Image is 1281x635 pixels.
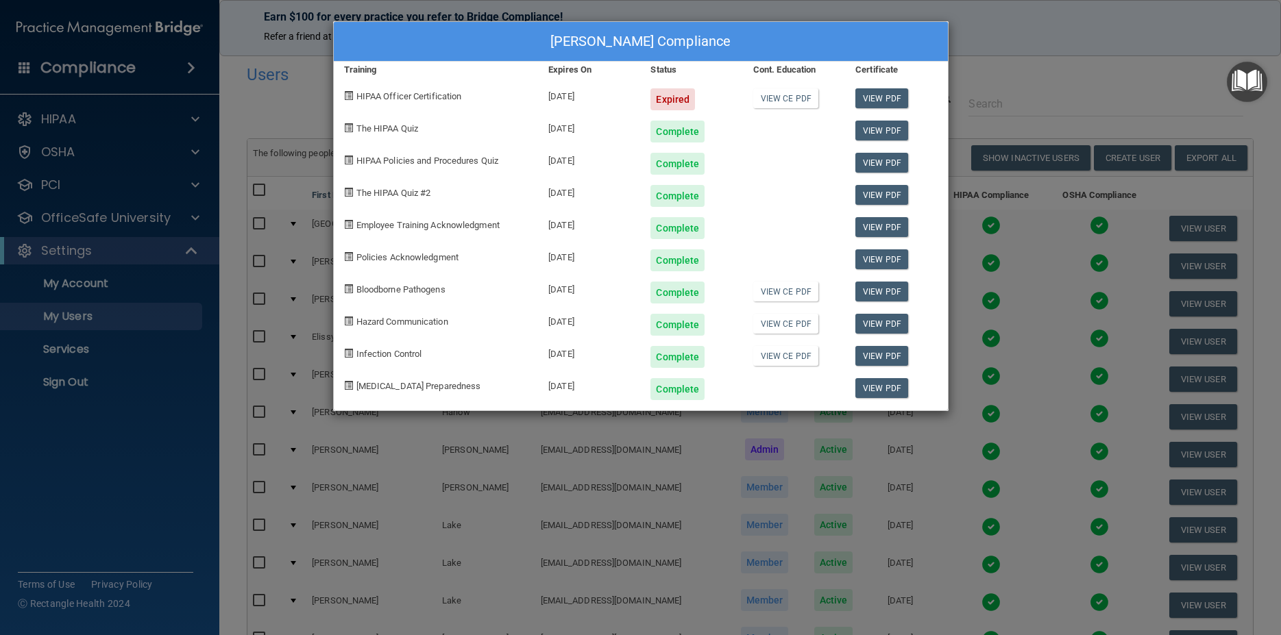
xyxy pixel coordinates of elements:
[1227,62,1267,102] button: Open Resource Center
[855,88,908,108] a: View PDF
[650,282,705,303] div: Complete
[538,336,640,368] div: [DATE]
[855,314,908,334] a: View PDF
[855,346,908,366] a: View PDF
[356,252,459,262] span: Policies Acknowledgment
[538,110,640,142] div: [DATE]
[650,217,705,239] div: Complete
[855,185,908,205] a: View PDF
[855,217,908,237] a: View PDF
[538,175,640,207] div: [DATE]
[538,62,640,78] div: Expires On
[356,284,446,295] span: Bloodborne Pathogens
[640,62,742,78] div: Status
[538,303,640,336] div: [DATE]
[356,123,418,134] span: The HIPAA Quiz
[650,121,705,142] div: Complete
[650,346,705,368] div: Complete
[538,207,640,239] div: [DATE]
[650,249,705,271] div: Complete
[334,62,539,78] div: Training
[855,249,908,269] a: View PDF
[356,91,462,101] span: HIPAA Officer Certification
[753,346,818,366] a: View CE PDF
[855,153,908,173] a: View PDF
[650,378,705,400] div: Complete
[538,78,640,110] div: [DATE]
[753,314,818,334] a: View CE PDF
[743,62,845,78] div: Cont. Education
[356,381,481,391] span: [MEDICAL_DATA] Preparedness
[538,368,640,400] div: [DATE]
[538,271,640,303] div: [DATE]
[334,22,948,62] div: [PERSON_NAME] Compliance
[855,378,908,398] a: View PDF
[753,282,818,301] a: View CE PDF
[845,62,947,78] div: Certificate
[538,239,640,271] div: [DATE]
[650,88,695,110] div: Expired
[753,88,818,108] a: View CE PDF
[356,349,422,359] span: Infection Control
[855,121,908,140] a: View PDF
[538,142,640,175] div: [DATE]
[855,282,908,301] a: View PDF
[356,220,500,230] span: Employee Training Acknowledgment
[356,316,448,327] span: Hazard Communication
[356,188,431,198] span: The HIPAA Quiz #2
[650,153,705,175] div: Complete
[356,155,498,166] span: HIPAA Policies and Procedures Quiz
[650,185,705,207] div: Complete
[650,314,705,336] div: Complete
